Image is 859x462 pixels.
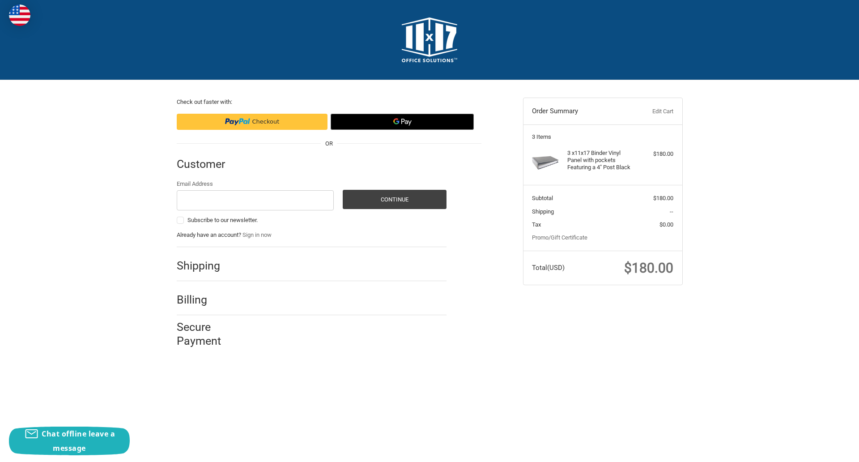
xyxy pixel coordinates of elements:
p: Check out faster with: [177,98,481,107]
a: Edit Cart [629,107,673,116]
img: 11x17.com [402,17,457,62]
button: Continue [343,190,447,209]
h2: Customer [177,157,229,171]
button: Chat offline leave a message [9,427,130,455]
span: Total (USD) [532,264,565,272]
span: Subtotal [532,195,553,201]
span: $180.00 [653,195,673,201]
span: Subscribe to our newsletter. [187,217,258,223]
span: Tax [532,221,541,228]
button: Google Pay [331,114,474,130]
a: Sign in now [242,231,272,238]
img: duty and tax information for United States [9,4,30,26]
iframe: PayPal-paypal [177,114,327,130]
h2: Secure Payment [177,320,237,348]
h3: 3 Items [532,133,673,141]
h2: Shipping [177,259,229,273]
label: Email Address [177,180,334,188]
span: -- [670,208,673,215]
span: OR [321,139,337,148]
p: Already have an account? [177,231,447,240]
a: Promo/Gift Certificate [532,234,587,241]
span: $180.00 [624,260,673,276]
span: Shipping [532,208,554,215]
h3: Order Summary [532,107,629,116]
h2: Billing [177,293,229,307]
h4: 3 x 11x17 Binder Vinyl Panel with pockets Featuring a 4" Post Black [567,150,636,171]
span: Chat offline leave a message [42,429,115,453]
span: $0.00 [659,221,673,228]
div: $180.00 [638,150,673,158]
